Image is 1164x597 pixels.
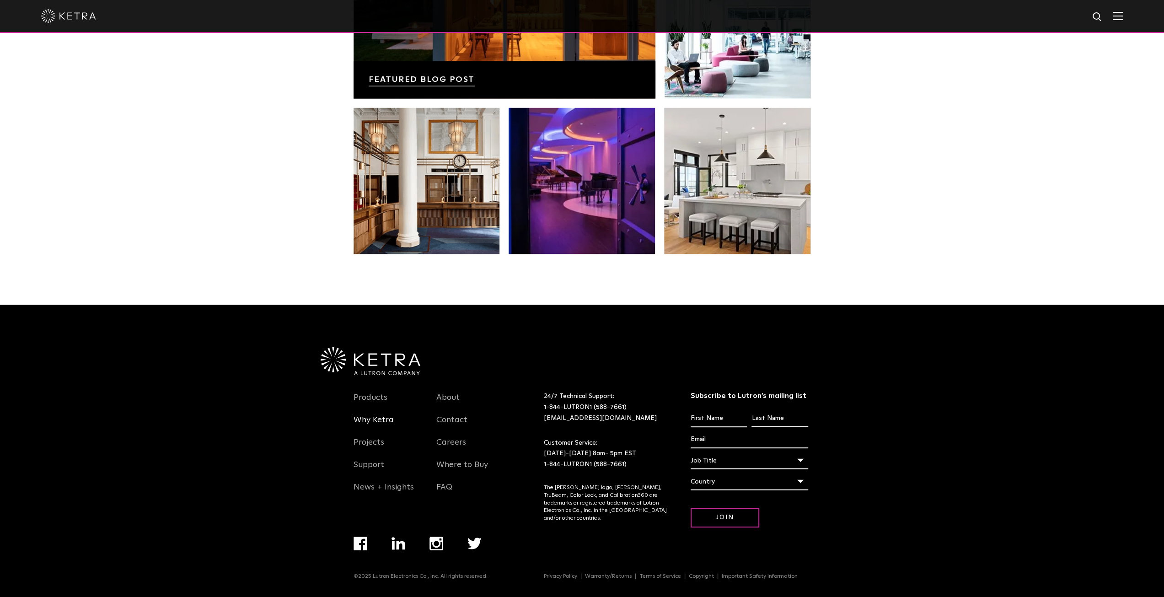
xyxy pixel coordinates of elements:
input: Email [691,431,808,448]
a: Terms of Service [636,574,685,579]
a: Why Ketra [354,415,394,436]
div: Navigation Menu [354,391,423,503]
a: Privacy Policy [540,574,581,579]
a: FAQ [436,482,452,503]
img: twitter [467,538,482,549]
a: Important Safety Information [718,574,801,579]
a: Products [354,393,387,414]
a: 1-844-LUTRON1 (588-7661) [544,461,627,468]
div: Country [691,473,808,490]
div: Navigation Menu [354,537,506,573]
a: 1-844-LUTRON1 (588-7661) [544,404,627,410]
div: Navigation Menu [436,391,506,503]
a: News + Insights [354,482,414,503]
img: instagram [429,537,443,550]
a: Warranty/Returns [581,574,636,579]
img: search icon [1092,11,1103,23]
input: Last Name [751,410,808,427]
a: [EMAIL_ADDRESS][DOMAIN_NAME] [544,415,657,421]
a: Copyright [685,574,718,579]
img: ketra-logo-2019-white [41,9,96,23]
p: Customer Service: [DATE]-[DATE] 8am- 5pm EST [544,438,668,470]
input: Join [691,508,759,527]
a: Where to Buy [436,460,488,481]
a: Projects [354,437,384,458]
p: ©2025 Lutron Electronics Co., Inc. All rights reserved. [354,573,488,580]
img: Ketra-aLutronCo_White_RGB [321,347,420,376]
img: linkedin [392,537,406,550]
input: First Name [691,410,747,427]
p: 24/7 Technical Support: [544,391,668,424]
a: Contact [436,415,467,436]
a: About [436,393,460,414]
h3: Subscribe to Lutron’s mailing list [691,391,808,401]
img: Hamburger%20Nav.svg [1113,11,1123,20]
a: Support [354,460,384,481]
img: facebook [354,537,367,550]
div: Job Title [691,452,808,469]
p: The [PERSON_NAME] logo, [PERSON_NAME], TruBeam, Color Lock, and Calibration360 are trademarks or ... [544,484,668,522]
a: Careers [436,437,466,458]
div: Navigation Menu [544,573,810,580]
